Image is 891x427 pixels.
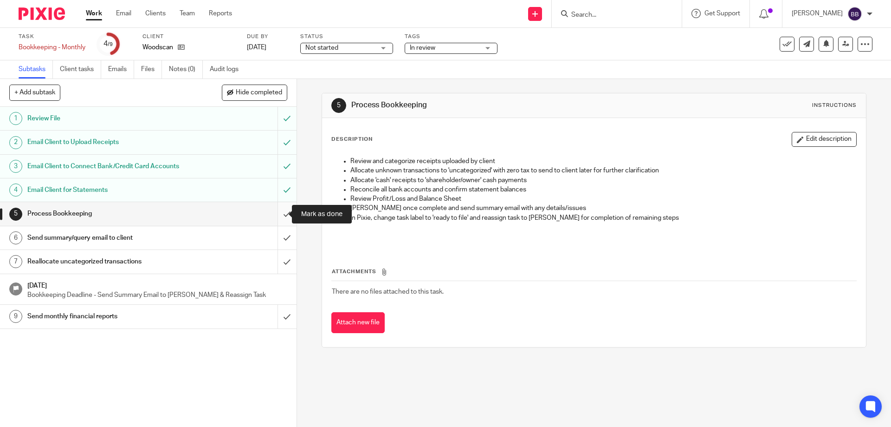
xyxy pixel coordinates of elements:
a: Files [141,60,162,79]
a: Subtasks [19,60,53,79]
button: Attach new file [331,312,385,333]
h1: Email Client to Connect Bank/Credit Card Accounts [27,159,188,173]
p: Woodscan [142,43,173,52]
a: Notes (0) [169,60,203,79]
div: 1 [9,112,22,125]
label: Tags [405,33,497,40]
div: Instructions [812,102,857,109]
label: Client [142,33,235,40]
h1: Email Client for Statements [27,183,188,197]
div: 4 [103,39,113,49]
p: Review Profit/Loss and Balance Sheet [350,194,856,204]
input: Search [570,11,654,20]
h1: Reallocate uncategorized transactions [27,255,188,269]
h1: [DATE] [27,279,287,290]
div: 5 [9,208,22,221]
h1: Process Bookkeeping [351,100,614,110]
p: Bookkeeping Deadline - Send Summary Email to [PERSON_NAME] & Reassign Task [27,290,287,300]
span: There are no files attached to this task. [332,289,444,295]
div: 5 [331,98,346,113]
span: Get Support [704,10,740,17]
a: Work [86,9,102,18]
p: Allocate 'cash' receipts to 'shareholder/owner' cash payments [350,176,856,185]
div: 7 [9,255,22,268]
a: Reports [209,9,232,18]
h1: Email Client to Upload Receipts [27,135,188,149]
span: Hide completed [236,89,282,97]
a: Emails [108,60,134,79]
p: In Pixie, change task label to 'ready to file' and reassign task to [PERSON_NAME] for completion ... [350,213,856,223]
div: 4 [9,184,22,197]
img: svg%3E [847,7,862,21]
a: Audit logs [210,60,245,79]
div: Bookkeeping - Monthly [19,43,85,52]
small: /9 [108,42,113,47]
p: Description [331,136,373,143]
img: Pixie [19,7,65,20]
span: Not started [305,45,338,51]
span: Attachments [332,269,376,274]
div: 3 [9,160,22,173]
button: + Add subtask [9,85,60,100]
div: 6 [9,231,22,244]
div: 9 [9,310,22,323]
button: Edit description [792,132,857,147]
p: [PERSON_NAME] [792,9,843,18]
p: Reconcile all bank accounts and confirm statement balances [350,185,856,194]
label: Task [19,33,85,40]
p: [PERSON_NAME] once complete and send summary email with any details/issues [350,204,856,213]
a: Client tasks [60,60,101,79]
label: Status [300,33,393,40]
label: Due by [247,33,289,40]
h1: Send summary/query email to client [27,231,188,245]
p: Allocate unknown transactions to 'uncategorized' with zero tax to send to client later for furthe... [350,166,856,175]
a: Team [180,9,195,18]
p: Review and categorize receipts uploaded by client [350,157,856,166]
span: [DATE] [247,44,266,51]
a: Clients [145,9,166,18]
h1: Process Bookkeeping [27,207,188,221]
button: Hide completed [222,85,287,100]
h1: Review File [27,112,188,125]
h1: Send monthly financial reports [27,309,188,323]
a: Email [116,9,131,18]
span: In review [410,45,435,51]
div: 2 [9,136,22,149]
